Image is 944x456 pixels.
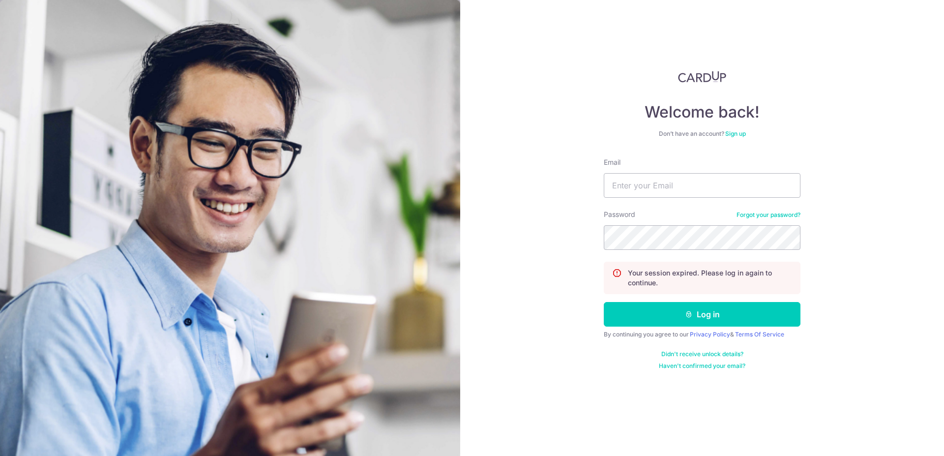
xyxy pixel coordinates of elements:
a: Sign up [725,130,746,137]
img: CardUp Logo [678,71,726,83]
label: Password [604,210,635,219]
p: Your session expired. Please log in again to continue. [628,268,792,288]
a: Privacy Policy [690,331,730,338]
input: Enter your Email [604,173,800,198]
a: Haven't confirmed your email? [659,362,745,370]
button: Log in [604,302,800,327]
a: Forgot your password? [737,211,800,219]
a: Terms Of Service [735,331,784,338]
a: Didn't receive unlock details? [661,350,743,358]
div: Don’t have an account? [604,130,800,138]
div: By continuing you agree to our & [604,331,800,338]
label: Email [604,157,620,167]
h4: Welcome back! [604,102,800,122]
